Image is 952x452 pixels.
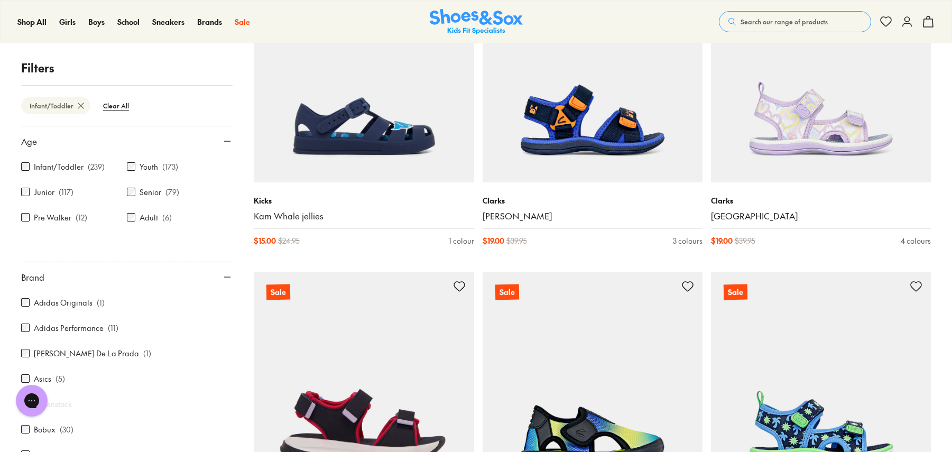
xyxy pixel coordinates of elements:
label: Youth [140,161,158,172]
div: 1 colour [449,235,474,246]
div: 3 colours [673,235,703,246]
p: ( 5 ) [56,373,65,384]
label: Adidas Performance [34,322,104,334]
iframe: Gorgias live chat messenger [11,381,53,420]
img: SNS_Logo_Responsive.svg [430,9,523,35]
button: Brand [21,262,233,292]
label: Adidas Originals [34,297,93,308]
p: Clarks [483,195,703,206]
span: $ 24.95 [278,235,300,246]
span: $ 19.00 [483,235,504,246]
a: Shop All [17,16,47,27]
p: Kicks [254,195,474,206]
span: Brand [21,271,44,283]
p: Sale [724,284,747,300]
a: Shoes & Sox [430,9,523,35]
p: ( 6 ) [162,212,172,223]
a: Brands [197,16,222,27]
a: [GEOGRAPHIC_DATA] [711,210,931,222]
button: Age [21,126,233,156]
p: ( 30 ) [60,424,73,435]
p: ( 239 ) [88,161,105,172]
p: ( 173 ) [162,161,178,172]
label: Pre Walker [34,212,71,223]
p: ( 1 ) [143,348,151,359]
p: ( 12 ) [76,212,87,223]
label: Junior [34,187,54,198]
label: [PERSON_NAME] De La Prada [34,348,139,359]
a: Boys [88,16,105,27]
span: Age [21,135,37,147]
p: ( 1 ) [97,297,105,308]
p: ( 79 ) [165,187,179,198]
btn: Clear All [95,96,137,115]
label: Infant/Toddler [34,161,84,172]
p: Sale [266,284,290,300]
label: Birkenstock [34,399,72,410]
a: School [117,16,140,27]
label: Asics [34,373,51,384]
div: 4 colours [901,235,931,246]
a: Sneakers [152,16,184,27]
button: Search our range of products [719,11,871,32]
a: Girls [59,16,76,27]
span: $ 39.95 [735,235,755,246]
span: $ 15.00 [254,235,276,246]
a: [PERSON_NAME] [483,210,703,222]
p: ( 11 ) [108,322,118,334]
btn: Infant/Toddler [21,97,90,114]
a: Sale [235,16,250,27]
span: Search our range of products [741,17,828,26]
a: Kam Whale jellies [254,210,474,222]
label: Bobux [34,424,56,435]
p: ( 117 ) [59,187,73,198]
p: Clarks [711,195,931,206]
span: $ 39.95 [506,235,527,246]
label: Adult [140,212,158,223]
p: Sale [495,284,519,300]
label: Senior [140,187,161,198]
p: Filters [21,59,233,77]
span: $ 19.00 [711,235,733,246]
